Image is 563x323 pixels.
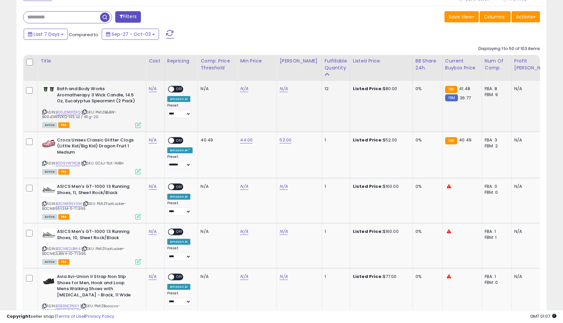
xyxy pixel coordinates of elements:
span: OFF [174,87,185,92]
div: Preset: [167,201,193,216]
div: N/A [201,274,232,280]
span: Last 7 Days [34,31,60,37]
b: Listed Price: [353,183,383,189]
div: FBM: 0 [485,280,506,286]
span: OFF [174,274,185,280]
div: FBA: 1 [485,229,506,235]
div: N/A [514,229,551,235]
div: Fulfillable Quantity [325,58,347,71]
div: 0% [416,229,437,235]
div: N/A [514,86,551,92]
div: Min Price [240,58,274,64]
img: 41CtOT8SfYL._SL40_.jpg [42,274,55,287]
a: B0CN895Y3M [56,201,82,207]
div: Current Buybox Price [445,58,479,71]
small: FBA [445,137,457,144]
div: FBA: 3 [485,137,506,143]
div: Amazon AI [167,239,190,245]
div: N/A [514,274,551,280]
span: All listings currently available for purchase on Amazon [42,122,57,128]
a: N/A [240,273,248,280]
div: BB Share 24h. [416,58,440,71]
button: Columns [480,11,511,22]
div: Comp. Price Threshold [201,58,234,71]
div: FBM: 9 [485,92,506,98]
div: $52.00 [353,137,408,143]
div: $77.00 [353,274,408,280]
a: N/A [280,183,287,190]
b: Listed Price: [353,86,383,92]
button: Save View [444,11,479,22]
strong: Copyright [7,313,31,319]
a: Privacy Policy [85,313,114,319]
img: 31nZHoRJecL._SL40_.jpg [42,229,55,242]
img: 51C65L6E+KL._SL40_.jpg [42,137,55,150]
a: N/A [149,137,157,143]
b: Bath and Body Works Aromatherapy 3 Wick Candle, 14.5 Oz, Eucalyptus Spearmint (2 Pack) [57,86,137,106]
div: Title [40,58,143,64]
div: FBA: 8 [485,86,506,92]
b: Listed Price: [353,273,383,280]
div: $160.00 [353,229,408,235]
a: N/A [240,183,248,190]
div: 1 [325,137,345,143]
div: Amazon AI * [167,147,193,153]
button: Last 7 Days [24,29,68,40]
div: FBA: 0 [485,184,506,189]
a: N/A [280,228,287,235]
div: $80.00 [353,86,408,92]
b: Crocs Unisex Classic Glitter Clogs (Little Kid/Big Kid) Dragon Fruit 1 Medium [57,137,137,157]
div: Amazon AI [167,194,190,200]
div: FBM: 1 [485,235,506,240]
button: Filters [115,11,141,23]
span: FBA [58,122,69,128]
div: 0% [416,184,437,189]
a: B0CN82LBW4 [56,246,80,252]
div: N/A [201,86,232,92]
b: ASICS Men's GT-1000 13 Running Shoes, 10, Sheet Rock/Black [57,229,137,242]
div: FBA: 1 [485,274,506,280]
div: FBM: 2 [485,143,506,149]
span: All listings currently available for purchase on Amazon [42,169,57,175]
div: 1 [325,229,345,235]
span: All listings currently available for purchase on Amazon [42,214,57,220]
b: Listed Price: [353,228,383,235]
span: 2025-10-11 01:07 GMT [530,313,556,319]
div: 12 [325,86,345,92]
a: N/A [149,86,157,92]
span: Compared to: [69,32,99,38]
span: Columns [484,13,505,20]
div: Preset: [167,155,193,169]
a: N/A [149,183,157,190]
div: N/A [201,184,232,189]
div: $160.00 [353,184,408,189]
div: seller snap | | [7,313,114,320]
div: Preset: [167,246,193,261]
div: 0% [416,86,437,92]
span: | SKU: 0CAJ-11LK-IMBH [81,161,124,166]
a: 44.00 [240,137,253,143]
div: [PERSON_NAME] [280,58,319,64]
img: 3183HMhbKxL._SL40_.jpg [42,86,55,92]
div: 1 [325,274,345,280]
a: N/A [240,228,248,235]
div: ASIN: [42,229,141,264]
span: | SKU: PMIZFootLocker-B0CN82LBW4-10-71.995 [42,246,125,256]
span: OFF [174,229,185,235]
b: ASICS Men's GT-1000 13 Running Shoes, 11, Sheet Rock/Black [57,184,137,197]
button: Actions [512,11,540,22]
a: 52.00 [280,137,291,143]
div: Num of Comp. [485,58,509,71]
b: Listed Price: [353,137,383,143]
span: OFF [174,137,185,143]
span: 41.48 [459,86,470,92]
div: Cost [149,58,162,64]
div: ASIN: [42,86,141,127]
span: Sep-27 - Oct-03 [112,31,151,37]
div: 40.49 [201,137,232,143]
a: N/A [280,273,287,280]
a: B0D5YWTXQB [56,161,80,166]
div: 0% [416,137,437,143]
span: | SKU: PMIZB&BW-B00JDWPZKQ-14.5 oz / 411 g-20 [42,110,117,119]
span: OFF [174,184,185,190]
